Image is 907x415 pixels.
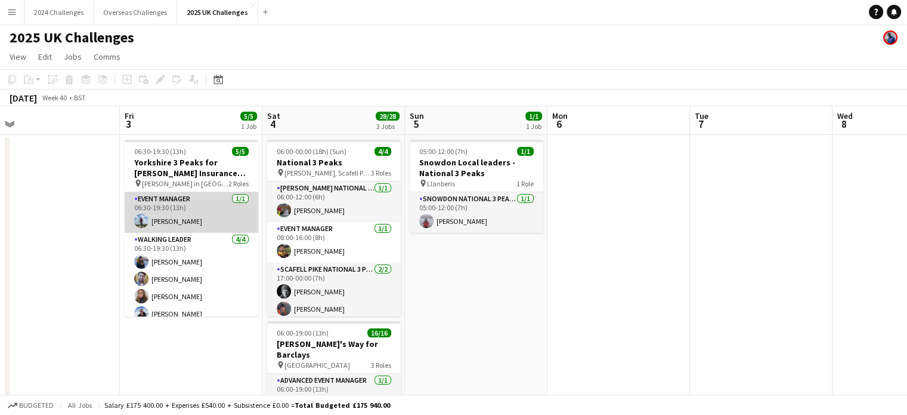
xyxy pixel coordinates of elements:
[10,51,26,62] span: View
[125,110,134,121] span: Fri
[125,140,258,316] app-job-card: 06:30-19:30 (13h)5/5Yorkshire 3 Peaks for [PERSON_NAME] Insurance Group [PERSON_NAME] in [GEOGRAP...
[240,112,257,121] span: 5/5
[94,1,177,24] button: Overseas Challenges
[883,30,897,45] app-user-avatar: Andy Baker
[232,147,249,156] span: 5/5
[284,168,371,177] span: [PERSON_NAME], Scafell Pike and Snowdon
[410,140,543,233] app-job-card: 05:00-12:00 (7h)1/1Snowdon Local leaders - National 3 Peaks Llanberis1 RoleSnowdon National 3 Pea...
[837,110,853,121] span: Wed
[277,328,329,337] span: 06:00-19:00 (13h)
[64,51,82,62] span: Jobs
[94,51,120,62] span: Comms
[177,1,258,24] button: 2025 UK Challenges
[10,29,134,47] h1: 2025 UK Challenges
[552,110,568,121] span: Mon
[5,49,31,64] a: View
[695,110,708,121] span: Tue
[267,140,401,316] app-job-card: 06:00-00:00 (18h) (Sun)4/4National 3 Peaks [PERSON_NAME], Scafell Pike and Snowdon3 Roles[PERSON_...
[10,92,37,104] div: [DATE]
[693,117,708,131] span: 7
[125,157,258,179] h3: Yorkshire 3 Peaks for [PERSON_NAME] Insurance Group
[371,168,391,177] span: 3 Roles
[19,401,54,410] span: Budgeted
[59,49,86,64] a: Jobs
[427,179,455,188] span: Llanberis
[277,147,346,156] span: 06:00-00:00 (18h) (Sun)
[39,93,69,102] span: Week 40
[517,147,534,156] span: 1/1
[267,374,401,414] app-card-role: Advanced Event Manager1/106:00-19:00 (13h)[PERSON_NAME]
[526,122,541,131] div: 1 Job
[410,192,543,233] app-card-role: Snowdon National 3 Peaks Walking Leader1/105:00-12:00 (7h)[PERSON_NAME]
[284,361,350,370] span: [GEOGRAPHIC_DATA]
[267,222,401,263] app-card-role: Event Manager1/108:00-16:00 (8h)[PERSON_NAME]
[125,233,258,325] app-card-role: Walking Leader4/406:30-19:30 (13h)[PERSON_NAME][PERSON_NAME][PERSON_NAME][PERSON_NAME]
[125,192,258,233] app-card-role: Event Manager1/106:30-19:30 (13h)[PERSON_NAME]
[516,179,534,188] span: 1 Role
[408,117,424,131] span: 5
[134,147,186,156] span: 06:30-19:30 (13h)
[525,112,542,121] span: 1/1
[374,147,391,156] span: 4/4
[6,399,55,412] button: Budgeted
[33,49,57,64] a: Edit
[376,112,400,121] span: 28/28
[74,93,86,102] div: BST
[267,339,401,360] h3: [PERSON_NAME]'s Way for Barclays
[38,51,52,62] span: Edit
[835,117,853,131] span: 8
[295,401,390,410] span: Total Budgeted £175 940.00
[24,1,94,24] button: 2024 Challenges
[66,401,94,410] span: All jobs
[550,117,568,131] span: 6
[89,49,125,64] a: Comms
[267,157,401,168] h3: National 3 Peaks
[419,147,468,156] span: 05:00-12:00 (7h)
[123,117,134,131] span: 3
[104,401,390,410] div: Salary £175 400.00 + Expenses £540.00 + Subsistence £0.00 =
[241,122,256,131] div: 1 Job
[267,263,401,321] app-card-role: Scafell Pike National 3 Peaks Walking Leader2/217:00-00:00 (7h)[PERSON_NAME][PERSON_NAME]
[371,361,391,370] span: 3 Roles
[142,179,228,188] span: [PERSON_NAME] in [GEOGRAPHIC_DATA]
[267,110,280,121] span: Sat
[410,157,543,179] h3: Snowdon Local leaders - National 3 Peaks
[228,179,249,188] span: 2 Roles
[410,110,424,121] span: Sun
[367,328,391,337] span: 16/16
[376,122,399,131] div: 3 Jobs
[267,182,401,222] app-card-role: [PERSON_NAME] National 3 Peaks Walking Leader1/106:00-12:00 (6h)[PERSON_NAME]
[265,117,280,131] span: 4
